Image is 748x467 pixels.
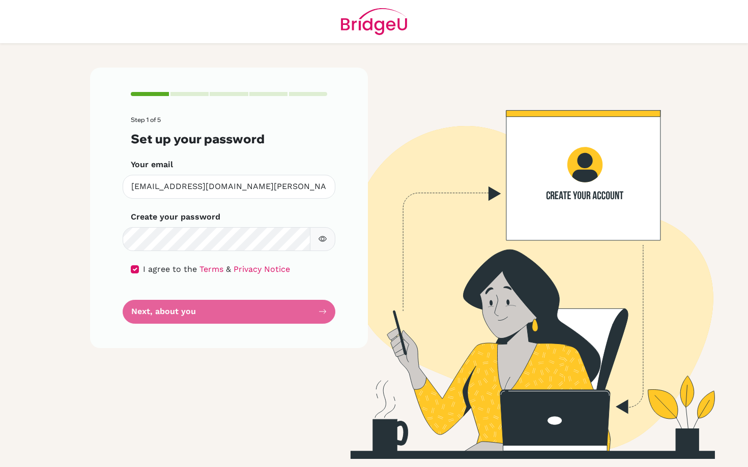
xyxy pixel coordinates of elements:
[131,211,220,223] label: Create your password
[234,264,290,274] a: Privacy Notice
[199,264,223,274] a: Terms
[226,264,231,274] span: &
[131,159,173,171] label: Your email
[131,132,327,146] h3: Set up your password
[131,116,161,123] span: Step 1 of 5
[123,175,335,199] input: Insert your email*
[143,264,197,274] span: I agree to the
